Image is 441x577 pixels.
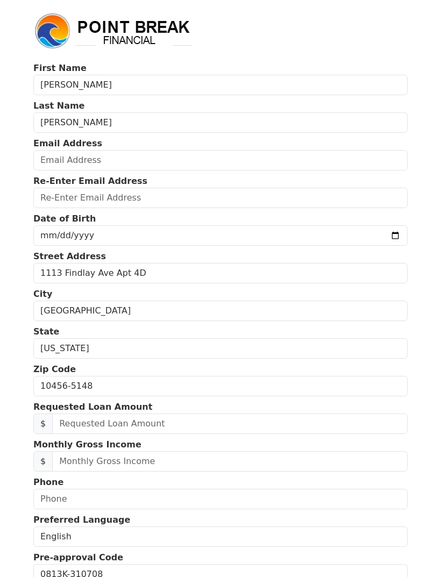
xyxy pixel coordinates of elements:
[52,414,408,434] input: Requested Loan Amount
[33,301,408,321] input: City
[33,515,130,525] strong: Preferred Language
[33,75,408,95] input: First Name
[33,101,84,111] strong: Last Name
[33,438,408,451] p: Monthly Gross Income
[33,63,87,73] strong: First Name
[33,414,53,434] span: $
[33,263,408,283] input: Street Address
[52,451,408,472] input: Monthly Gross Income
[33,188,408,208] input: Re-Enter Email Address
[33,138,102,148] strong: Email Address
[33,289,52,299] strong: City
[33,251,106,261] strong: Street Address
[33,326,59,337] strong: State
[33,451,53,472] span: $
[33,176,147,186] strong: Re-Enter Email Address
[33,552,123,562] strong: Pre-approval Code
[33,150,408,170] input: Email Address
[33,402,152,412] strong: Requested Loan Amount
[33,213,96,224] strong: Date of Birth
[33,376,408,396] input: Zip Code
[33,112,408,133] input: Last Name
[33,364,76,374] strong: Zip Code
[33,489,408,509] input: Phone
[33,12,195,51] img: logo.png
[33,477,63,487] strong: Phone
